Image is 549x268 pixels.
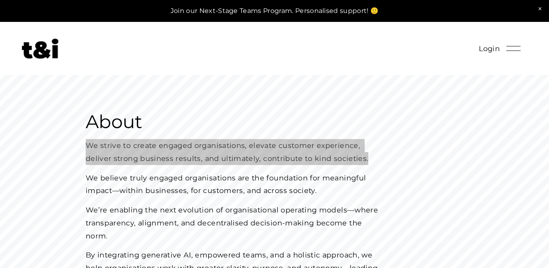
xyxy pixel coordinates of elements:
p: We believe truly engaged organisations are the foundation for meaningful impact—within businesses... [86,172,378,197]
p: We strive to create engaged organisations, elevate customer experience, deliver strong business r... [86,139,378,165]
a: Login [479,42,500,55]
img: Future of Work Experts [22,39,58,59]
p: We’re enabling the next evolution of organisational operating models—where transparency, alignmen... [86,204,378,242]
h3: About [86,110,294,134]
